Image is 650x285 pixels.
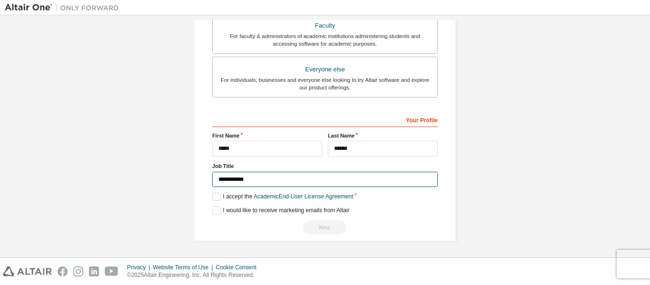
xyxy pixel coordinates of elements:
label: I would like to receive marketing emails from Altair [212,206,349,215]
div: Privacy [127,264,153,271]
div: Website Terms of Use [153,264,216,271]
div: For faculty & administrators of academic institutions administering students and accessing softwa... [218,32,432,48]
label: Last Name [328,132,438,139]
label: I accept the [212,193,353,201]
p: © 2025 Altair Engineering, Inc. All Rights Reserved. [127,271,262,279]
div: Faculty [218,19,432,32]
a: Academic End-User License Agreement [254,193,353,200]
div: Everyone else [218,63,432,76]
div: For individuals, businesses and everyone else looking to try Altair software and explore our prod... [218,76,432,91]
img: altair_logo.svg [3,266,52,276]
img: Altair One [5,3,124,12]
img: facebook.svg [58,266,68,276]
div: Cookie Consent [216,264,262,271]
img: youtube.svg [105,266,118,276]
div: Your Profile [212,112,438,127]
label: First Name [212,132,322,139]
img: instagram.svg [73,266,83,276]
img: linkedin.svg [89,266,99,276]
label: Job Title [212,162,438,170]
div: You need to provide your academic email [212,220,438,235]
